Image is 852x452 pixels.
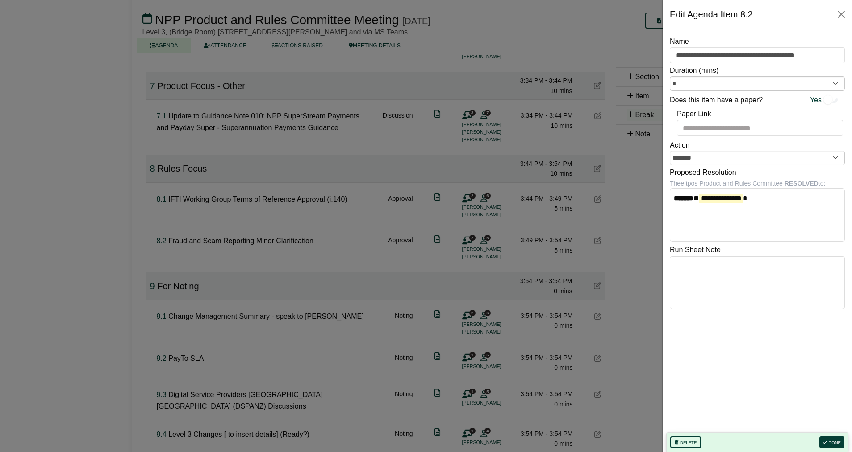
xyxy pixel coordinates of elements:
[810,94,822,106] span: Yes
[670,94,763,106] label: Does this item have a paper?
[819,436,844,448] button: Done
[670,36,689,47] label: Name
[670,178,845,188] div: The eftpos Product and Rules Committee to:
[670,244,721,256] label: Run Sheet Note
[677,108,711,120] label: Paper Link
[670,65,718,76] label: Duration (mins)
[785,180,819,187] b: RESOLVED
[834,7,848,21] button: Close
[670,7,753,21] div: Edit Agenda Item 8.2
[670,436,701,448] button: Delete
[670,139,689,151] label: Action
[670,167,736,178] label: Proposed Resolution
